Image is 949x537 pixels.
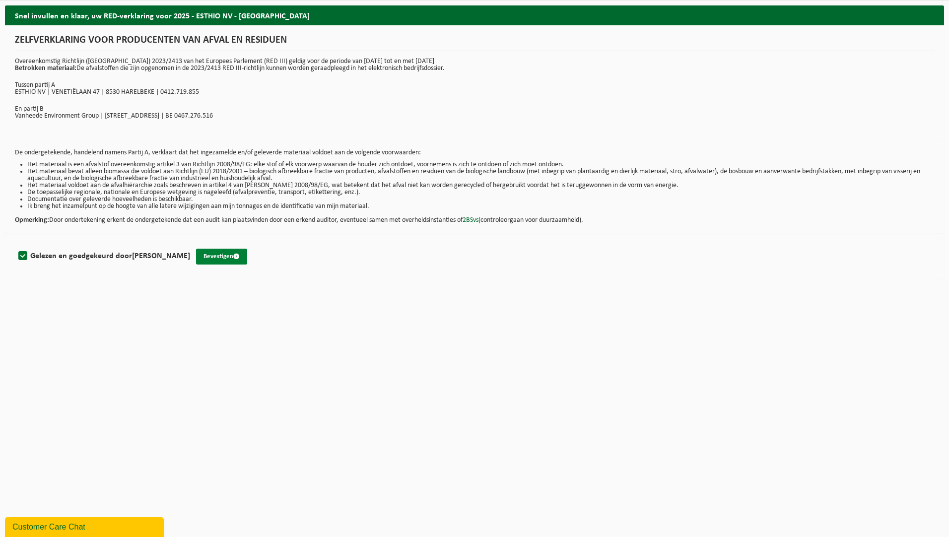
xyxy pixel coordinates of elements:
p: En partij B [15,106,934,113]
li: Het materiaal bevat alleen biomassa die voldoet aan Richtlijn (EU) 2018/2001 – biologisch afbreek... [27,168,934,182]
button: Bevestigen [196,249,247,265]
p: Door ondertekening erkent de ondergetekende dat een audit kan plaatsvinden door een erkend audito... [15,210,934,224]
li: De toepasselijke regionale, nationale en Europese wetgeving is nageleefd (afvalpreventie, transpo... [27,189,934,196]
p: De ondergetekende, handelend namens Partij A, verklaart dat het ingezamelde en/of geleverde mater... [15,149,934,156]
li: Het materiaal is een afvalstof overeenkomstig artikel 3 van Richtlijn 2008/98/EG: elke stof of el... [27,161,934,168]
a: 2BSvs [463,216,478,224]
strong: Opmerking: [15,216,49,224]
h1: ZELFVERKLARING VOOR PRODUCENTEN VAN AFVAL EN RESIDUEN [15,35,934,51]
p: Overeenkomstig Richtlijn ([GEOGRAPHIC_DATA]) 2023/2413 van het Europees Parlement (RED III) geldi... [15,58,934,72]
p: ESTHIO NV | VENETIËLAAN 47 | 8530 HARELBEKE | 0412.719.855 [15,89,934,96]
iframe: chat widget [5,515,166,537]
p: Vanheede Environment Group | [STREET_ADDRESS] | BE 0467.276.516 [15,113,934,120]
h2: Snel invullen en klaar, uw RED-verklaring voor 2025 - ESTHIO NV - [GEOGRAPHIC_DATA] [5,5,944,25]
strong: Betrokken materiaal: [15,65,76,72]
strong: [PERSON_NAME] [132,252,190,260]
p: Tussen partij A [15,82,934,89]
li: Documentatie over geleverde hoeveelheden is beschikbaar. [27,196,934,203]
label: Gelezen en goedgekeurd door [16,249,190,264]
li: Het materiaal voldoet aan de afvalhiërarchie zoals beschreven in artikel 4 van [PERSON_NAME] 2008... [27,182,934,189]
li: Ik breng het inzamelpunt op de hoogte van alle latere wijzigingen aan mijn tonnages en de identif... [27,203,934,210]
